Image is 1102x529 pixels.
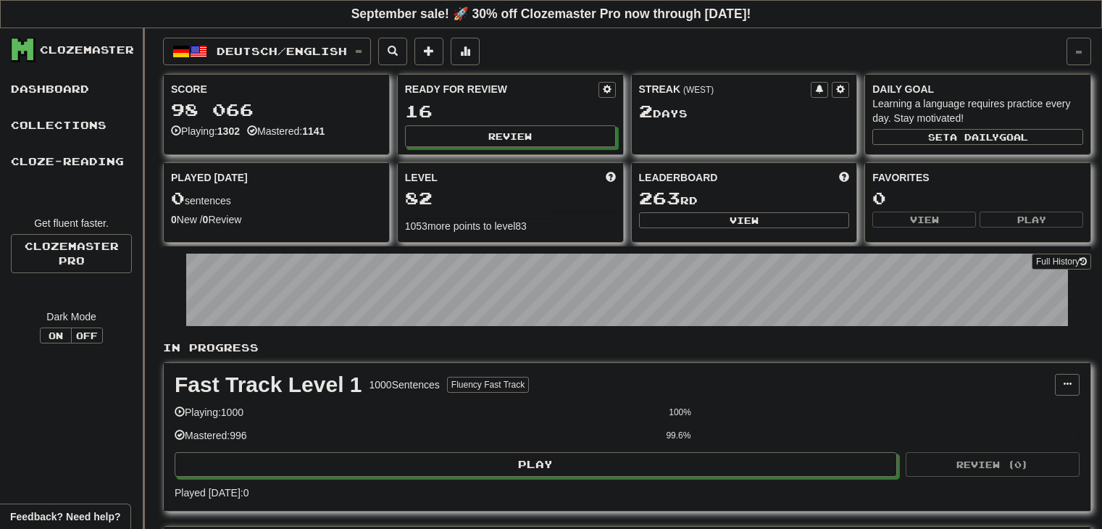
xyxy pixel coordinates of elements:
div: Dark Mode [11,309,132,324]
span: Score more points to level up [606,170,616,185]
div: 99.6% [280,428,1076,443]
button: View [639,212,850,228]
button: View [872,212,976,228]
div: Daily Goal [872,82,1083,96]
div: Learning a language requires practice every day. Stay motivated! [872,96,1083,125]
strong: 0 [203,214,209,225]
button: More stats [451,38,480,65]
span: Open feedback widget [10,509,120,524]
div: 1053 more points to level 83 [405,219,616,233]
strong: 1302 [217,125,240,137]
div: Day s [639,102,850,121]
div: Streak [639,82,811,96]
div: Mastered: [247,124,325,138]
div: Fast Track Level 1 [175,374,362,396]
div: 82 [405,189,616,207]
button: Search sentences [378,38,407,65]
span: Played [DATE]: 0 [175,487,249,499]
div: 16 [405,102,616,120]
button: Play [175,452,897,477]
div: 100% [280,405,1080,420]
button: Seta dailygoal [872,129,1083,145]
span: a daily [950,132,999,142]
a: (WEST) [683,85,714,95]
div: Clozemaster [40,43,134,57]
div: Get fluent faster. [11,216,132,230]
div: rd [639,189,850,208]
div: Mastered: 996 [175,428,269,452]
div: Favorites [872,170,1083,185]
button: Fluency Fast Track [447,377,529,393]
div: New / Review [171,212,382,227]
div: Score [171,82,382,96]
span: 263 [639,188,680,208]
div: Ready for Review [405,82,598,96]
button: Deutsch/English [163,38,371,65]
div: 1000 Sentences [370,378,440,392]
span: 2 [639,101,653,121]
p: In Progress [163,341,1091,355]
span: Level [405,170,438,185]
button: Off [71,328,103,343]
span: Deutsch / English [217,45,347,57]
button: On [40,328,72,343]
div: 98 066 [171,101,382,119]
button: Review (0) [906,452,1080,477]
div: sentences [171,189,382,208]
button: Full History [1032,254,1091,270]
strong: 0 [171,214,177,225]
button: Review [405,125,616,147]
button: Add sentence to collection [414,38,443,65]
strong: 1141 [302,125,325,137]
div: 0 [872,189,1083,207]
span: Leaderboard [639,170,718,185]
div: Playing: 1000 [175,405,269,429]
span: Played [DATE] [171,170,248,185]
a: ClozemasterPro [11,234,132,273]
span: 0 [171,188,185,208]
span: This week in points, UTC [839,170,849,185]
button: Play [980,212,1083,228]
div: Playing: [171,124,240,138]
strong: September sale! 🚀 30% off Clozemaster Pro now through [DATE]! [351,7,751,21]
